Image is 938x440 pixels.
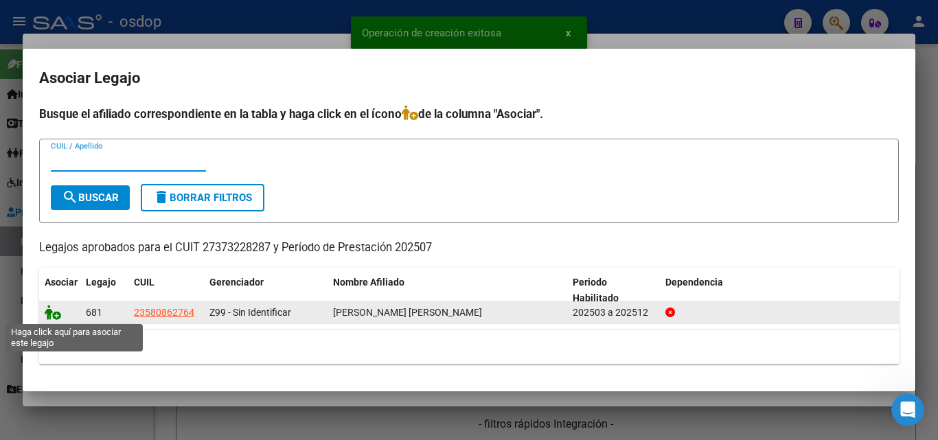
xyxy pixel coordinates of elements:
[62,189,78,205] mat-icon: search
[45,277,78,288] span: Asociar
[128,268,204,313] datatable-header-cell: CUIL
[39,105,899,123] h4: Busque el afiliado correspondiente en la tabla y haga click en el ícono de la columna "Asociar".
[333,277,404,288] span: Nombre Afiliado
[573,305,654,321] div: 202503 a 202512
[86,307,102,318] span: 681
[153,189,170,205] mat-icon: delete
[204,268,328,313] datatable-header-cell: Gerenciador
[567,268,660,313] datatable-header-cell: Periodo Habilitado
[134,307,194,318] span: 23580862764
[134,277,155,288] span: CUIL
[39,65,899,91] h2: Asociar Legajo
[209,277,264,288] span: Gerenciador
[51,185,130,210] button: Buscar
[39,240,899,257] p: Legajos aprobados para el CUIT 27373228287 y Período de Prestación 202507
[573,277,619,303] span: Periodo Habilitado
[86,277,116,288] span: Legajo
[328,268,567,313] datatable-header-cell: Nombre Afiliado
[39,268,80,313] datatable-header-cell: Asociar
[665,277,723,288] span: Dependencia
[333,307,482,318] span: OZUNA MARTINENGO GIANNA KATERINA
[153,192,252,204] span: Borrar Filtros
[660,268,900,313] datatable-header-cell: Dependencia
[209,307,291,318] span: Z99 - Sin Identificar
[141,184,264,211] button: Borrar Filtros
[62,192,119,204] span: Buscar
[39,329,899,364] div: 1 registros
[891,393,924,426] iframe: Intercom live chat
[80,268,128,313] datatable-header-cell: Legajo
